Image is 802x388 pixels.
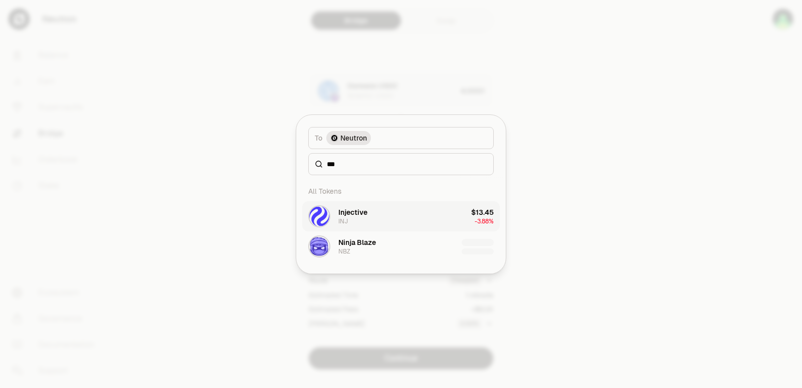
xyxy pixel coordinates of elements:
button: ToNeutron LogoNeutron [308,127,494,149]
div: Injective [338,207,367,217]
span: Neutron [340,133,367,143]
div: NBZ [338,247,350,255]
div: INJ [338,217,348,225]
div: Ninja Blaze [338,237,376,247]
span: To [315,133,322,143]
img: Neutron Logo [330,134,338,142]
span: -3.88% [475,217,494,225]
div: $13.45 [471,207,494,217]
div: All Tokens [302,181,500,201]
img: NBZ Logo [309,236,329,256]
img: INJ Logo [309,206,329,226]
button: NBZ LogoNinja BlazeNBZ [302,231,500,262]
button: INJ LogoInjectiveINJ$13.45-3.88% [302,201,500,231]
